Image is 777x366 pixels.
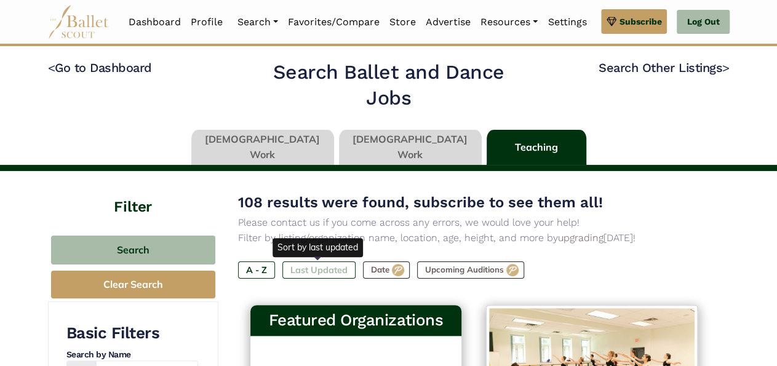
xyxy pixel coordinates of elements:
a: Favorites/Compare [283,9,385,35]
a: Subscribe [601,9,667,34]
a: Search [233,9,283,35]
label: A - Z [238,261,275,279]
a: upgrading [558,232,604,244]
a: Dashboard [124,9,186,35]
p: Filter by listing/organization name, location, age, height, and more by [DATE]! [238,230,710,246]
h4: Search by Name [66,349,198,361]
a: Advertise [421,9,476,35]
button: Clear Search [51,271,215,298]
a: Profile [186,9,228,35]
h2: Search Ballet and Dance Jobs [257,60,519,111]
a: <Go to Dashboard [48,60,152,75]
button: Search [51,236,215,265]
a: Store [385,9,421,35]
li: [DEMOGRAPHIC_DATA] Work [337,130,484,165]
label: Upcoming Auditions [417,261,524,279]
p: Please contact us if you come across any errors, we would love your help! [238,215,710,231]
span: 108 results were found, subscribe to see them all! [238,194,603,211]
a: Search Other Listings> [599,60,729,75]
div: Sort by last updated [273,238,363,257]
a: Log Out [677,10,729,34]
h3: Basic Filters [66,323,198,344]
li: Teaching [484,130,589,165]
a: Resources [476,9,543,35]
img: gem.svg [607,15,616,28]
li: [DEMOGRAPHIC_DATA] Work [189,130,337,165]
h3: Featured Organizations [260,310,452,331]
label: Date [363,261,410,279]
h4: Filter [48,171,218,217]
a: Settings [543,9,591,35]
code: > [722,60,730,75]
label: Last Updated [282,261,356,279]
code: < [48,60,55,75]
span: Subscribe [619,15,661,28]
